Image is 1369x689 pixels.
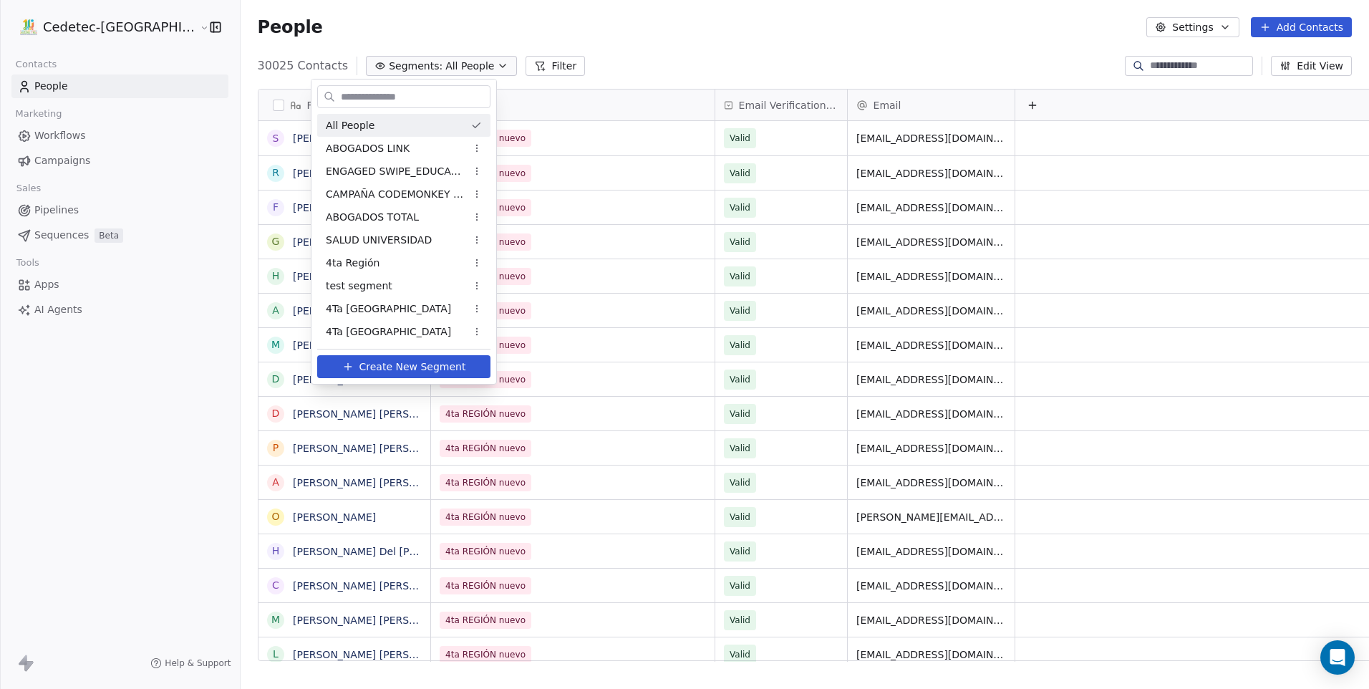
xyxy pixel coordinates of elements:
span: 4Ta [GEOGRAPHIC_DATA] [326,324,451,339]
span: 4ta Región [326,256,379,271]
span: 4Ta [GEOGRAPHIC_DATA] [326,302,451,317]
span: Create New Segment [359,360,466,375]
button: Create New Segment [317,355,490,378]
span: All People [326,118,374,133]
span: ENGAGED SWIPE_EDUCACIÓN [326,164,466,179]
span: ABOGADOS TOTAL [326,210,419,225]
span: ABOGADOS LINK [326,141,410,156]
span: test segment [326,279,392,294]
div: Suggestions [317,114,490,343]
span: SALUD UNIVERSIDAD [326,233,432,248]
span: CAMPAÑA CODEMONKEY 2X1 [326,187,466,202]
